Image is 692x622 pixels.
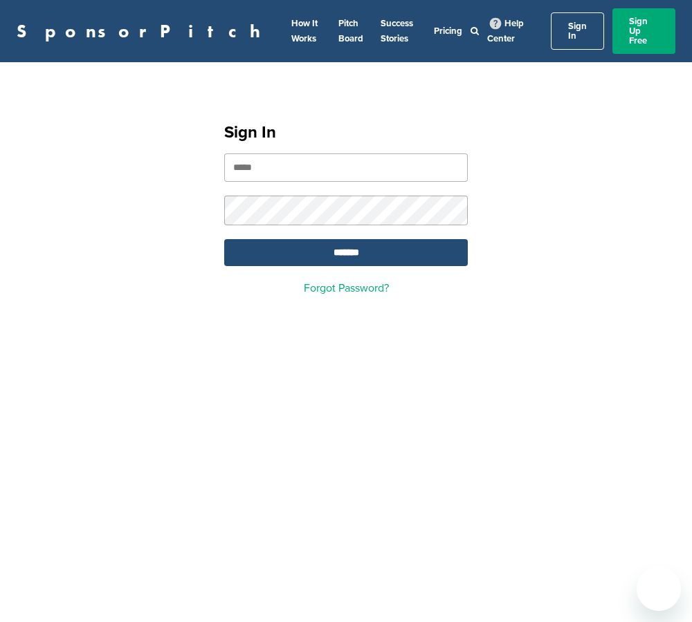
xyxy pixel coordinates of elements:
h1: Sign In [224,120,468,145]
a: Success Stories [381,18,413,44]
iframe: Button to launch messaging window [637,567,681,611]
a: Sign In [551,12,604,50]
a: Help Center [487,15,524,47]
a: SponsorPitch [17,22,269,40]
a: Sign Up Free [612,8,675,54]
a: Pitch Board [338,18,363,44]
a: Forgot Password? [304,281,389,295]
a: How It Works [291,18,318,44]
a: Pricing [434,26,462,37]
